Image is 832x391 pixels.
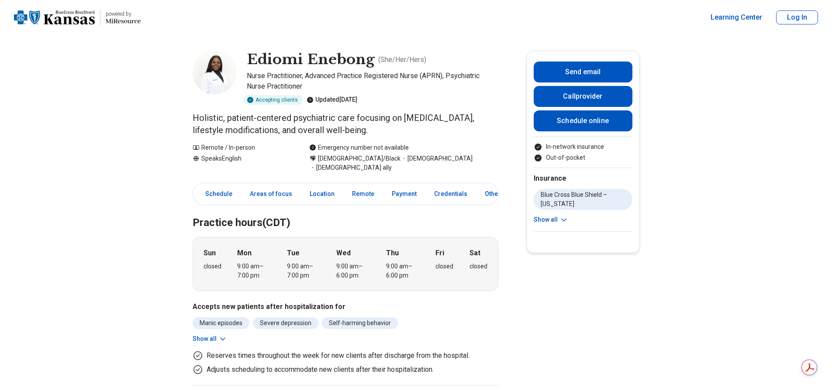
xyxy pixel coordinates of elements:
a: Schedule [195,185,238,203]
a: Location [304,185,340,203]
p: Nurse Practitioner, Advanced Practice Registered Nurse (APRN), Psychiatric Nurse Practitioner [247,71,498,92]
strong: Sun [204,248,216,258]
h2: Practice hours (CDT) [193,195,498,230]
p: Adjusts scheduling to accommodate new clients after their hospitalization. [207,364,434,375]
strong: Mon [237,248,252,258]
div: Speaks English [193,154,292,172]
li: Out-of-pocket [534,153,632,162]
button: Show all [534,215,568,224]
li: Blue Cross Blue Shield – [US_STATE] [534,189,632,210]
div: 9:00 am – 6:00 pm [386,262,420,280]
div: Remote / In-person [193,143,292,152]
span: [DEMOGRAPHIC_DATA] ally [309,163,392,172]
a: Other [480,185,511,203]
a: Home page [14,3,141,31]
div: Emergency number not available [309,143,409,152]
button: Log In [776,10,818,24]
strong: Thu [386,248,399,258]
li: Manic episodes [193,317,249,329]
div: 9:00 am – 7:00 pm [237,262,271,280]
strong: Fri [435,248,444,258]
strong: Tue [287,248,300,258]
a: Remote [347,185,380,203]
p: powered by [106,10,141,17]
button: Callprovider [534,86,632,107]
li: Self-harming behavior [322,317,398,329]
div: When does the program meet? [193,237,498,291]
button: Send email [534,62,632,82]
p: ( She/Her/Hers ) [378,55,426,65]
h2: Insurance [534,173,632,184]
div: 9:00 am – 6:00 pm [336,262,370,280]
div: closed [470,262,487,271]
div: closed [204,262,221,271]
strong: Sat [470,248,480,258]
ul: Payment options [534,142,632,162]
span: [DEMOGRAPHIC_DATA] [400,154,473,163]
p: Reserves times throughout the week for new clients after discharge from the hospital. [207,350,470,361]
div: Updated [DATE] [307,95,357,105]
h1: Ediomi Enebong [247,51,375,69]
button: Show all [193,334,227,343]
div: closed [435,262,453,271]
a: Learning Center [711,12,762,23]
strong: Wed [336,248,351,258]
div: 9:00 am – 7:00 pm [287,262,321,280]
span: [DEMOGRAPHIC_DATA]/Black [318,154,400,163]
a: Credentials [429,185,473,203]
img: Ediomi Enebong, Nurse Practitioner [193,51,236,94]
p: Holistic, patient-centered psychiatric care focusing on [MEDICAL_DATA], lifestyle modifications, ... [193,112,498,136]
h3: Accepts new patients after hospitalization for [193,302,498,312]
a: Schedule online [534,110,632,131]
li: In-network insurance [534,142,632,151]
div: Accepting clients [243,95,303,105]
a: Areas of focus [245,185,297,203]
li: Severe depression [253,317,318,329]
a: Payment [387,185,422,203]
